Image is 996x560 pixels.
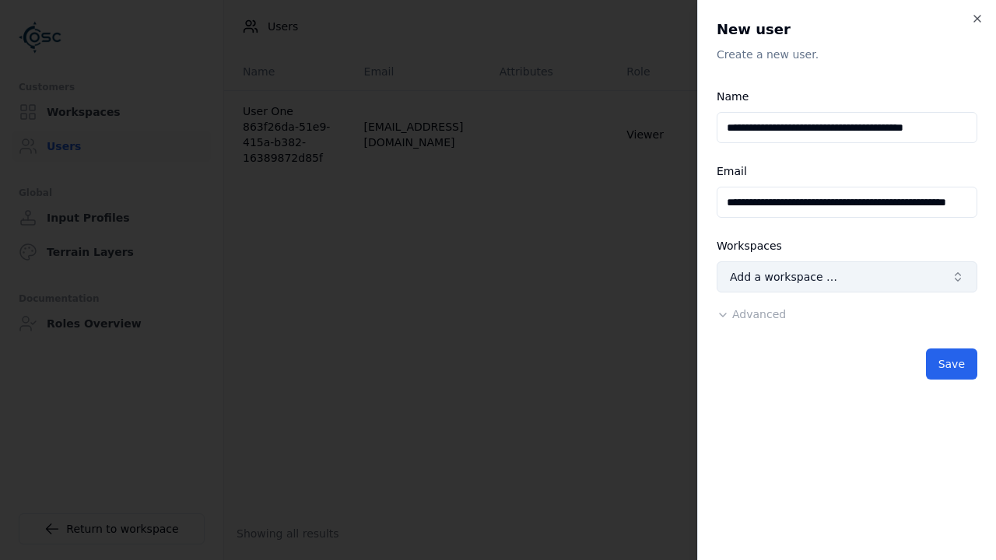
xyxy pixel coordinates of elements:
[717,90,749,103] label: Name
[717,165,747,177] label: Email
[732,308,786,320] span: Advanced
[717,47,977,62] p: Create a new user.
[730,269,837,285] span: Add a workspace …
[717,306,786,322] button: Advanced
[717,19,977,40] h2: New user
[926,348,977,380] button: Save
[717,240,782,252] label: Workspaces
